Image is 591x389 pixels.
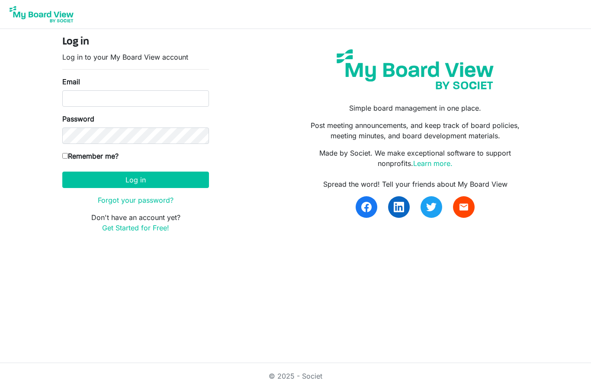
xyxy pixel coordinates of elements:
[102,223,169,232] a: Get Started for Free!
[302,179,529,189] div: Spread the word! Tell your friends about My Board View
[330,43,500,96] img: my-board-view-societ.svg
[302,120,529,141] p: Post meeting announcements, and keep track of board policies, meeting minutes, and board developm...
[302,103,529,113] p: Simple board management in one place.
[62,52,209,62] p: Log in to your My Board View account
[7,3,76,25] img: My Board View Logo
[394,202,404,212] img: linkedin.svg
[62,151,119,161] label: Remember me?
[62,212,209,233] p: Don't have an account yet?
[98,196,173,204] a: Forgot your password?
[269,372,322,380] a: © 2025 - Societ
[426,202,437,212] img: twitter.svg
[361,202,372,212] img: facebook.svg
[62,153,68,159] input: Remember me?
[62,172,209,188] button: Log in
[62,77,80,87] label: Email
[413,159,453,168] a: Learn more.
[459,202,469,212] span: email
[62,114,94,124] label: Password
[62,36,209,48] h4: Log in
[302,148,529,169] p: Made by Societ. We make exceptional software to support nonprofits.
[453,196,475,218] a: email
